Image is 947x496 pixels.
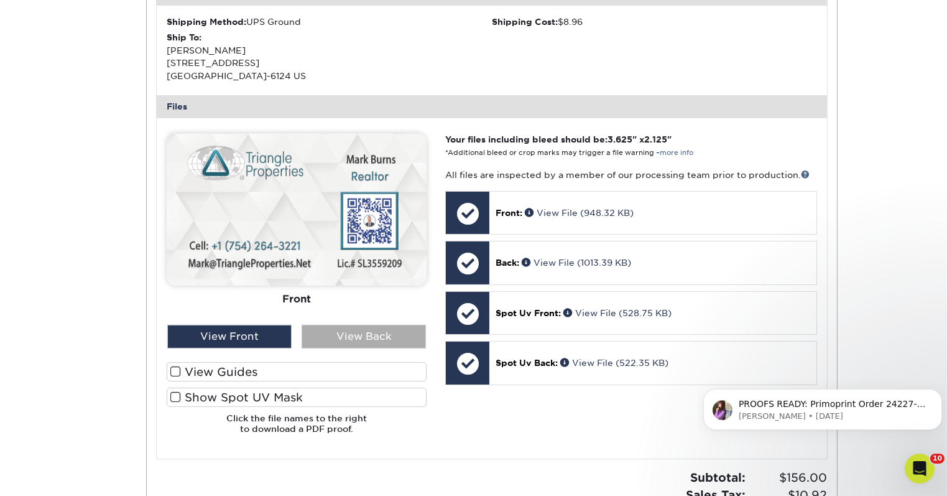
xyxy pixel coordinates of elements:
[492,17,558,27] strong: Shipping Cost:
[660,149,693,157] a: more info
[496,308,561,318] span: Spot Uv Front:
[905,454,935,484] iframe: Intercom live chat
[691,470,746,484] strong: Subtotal:
[492,16,817,28] div: $8.96
[157,95,827,118] div: Files
[522,258,631,268] a: View File (1013.39 KB)
[560,358,668,368] a: View File (522.35 KB)
[445,149,693,157] small: *Additional bleed or crop marks may trigger a file warning –
[445,169,816,181] p: All files are inspected by a member of our processing team prior to production.
[930,454,945,464] span: 10
[644,134,667,144] span: 2.125
[167,362,427,381] label: View Guides
[167,31,492,82] div: [PERSON_NAME] [STREET_ADDRESS] [GEOGRAPHIC_DATA]-6124 US
[167,17,246,27] strong: Shipping Method:
[167,285,427,312] div: Front
[607,134,632,144] span: 3.625
[563,308,672,318] a: View File (528.75 KB)
[167,388,427,407] label: Show Spot UV Mask
[167,16,492,28] div: UPS Ground
[167,413,427,444] h6: Click the file names to the right to download a PDF proof.
[302,325,426,349] div: View Back
[496,358,558,368] span: Spot Uv Back:
[496,258,519,268] span: Back:
[496,208,522,218] span: Front:
[445,134,672,144] strong: Your files including bleed should be: " x "
[750,469,828,487] span: $156.00
[698,363,947,450] iframe: To enrich screen reader interactions, please activate Accessibility in Grammarly extension settings
[525,208,634,218] a: View File (948.32 KB)
[167,325,292,349] div: View Front
[167,32,201,42] strong: Ship To:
